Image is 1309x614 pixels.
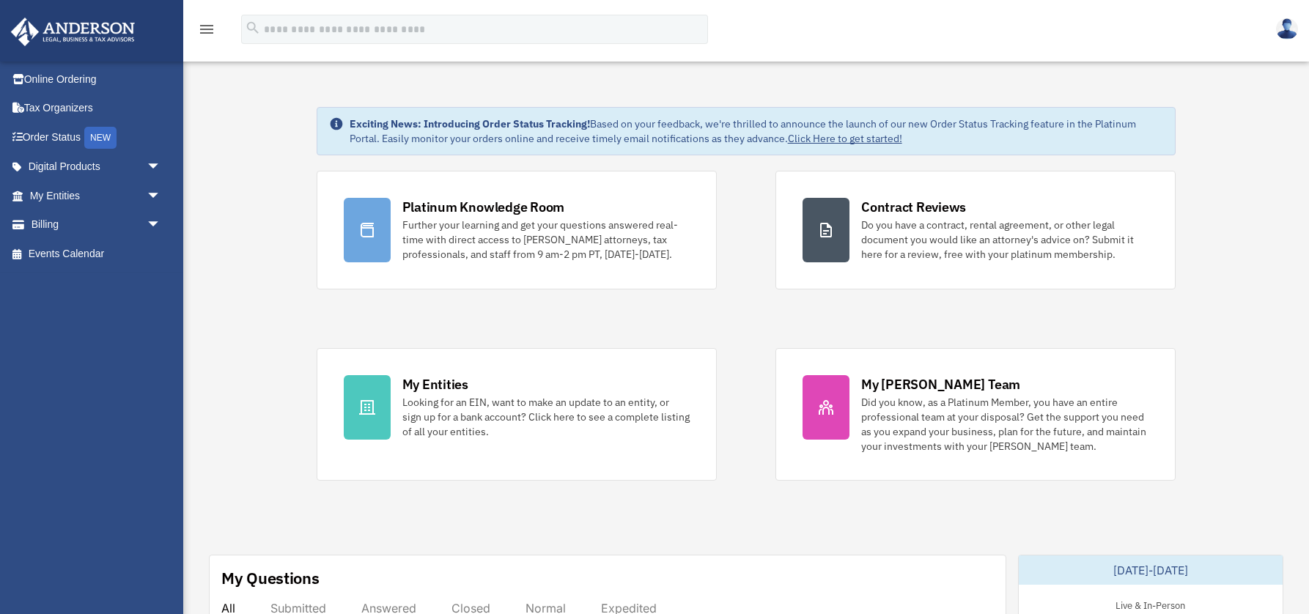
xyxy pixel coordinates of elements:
[861,375,1020,393] div: My [PERSON_NAME] Team
[198,26,215,38] a: menu
[1104,596,1197,612] div: Live & In-Person
[317,348,717,481] a: My Entities Looking for an EIN, want to make an update to an entity, or sign up for a bank accoun...
[1276,18,1298,40] img: User Pic
[84,127,117,149] div: NEW
[317,171,717,289] a: Platinum Knowledge Room Further your learning and get your questions answered real-time with dire...
[861,198,966,216] div: Contract Reviews
[350,116,1164,146] div: Based on your feedback, we're thrilled to announce the launch of our new Order Status Tracking fe...
[245,20,261,36] i: search
[402,395,690,439] div: Looking for an EIN, want to make an update to an entity, or sign up for a bank account? Click her...
[10,239,183,268] a: Events Calendar
[10,181,183,210] a: My Entitiesarrow_drop_down
[10,152,183,182] a: Digital Productsarrow_drop_down
[788,132,902,145] a: Click Here to get started!
[402,375,468,393] div: My Entities
[10,64,183,94] a: Online Ordering
[775,348,1176,481] a: My [PERSON_NAME] Team Did you know, as a Platinum Member, you have an entire professional team at...
[10,122,183,152] a: Order StatusNEW
[221,567,320,589] div: My Questions
[10,210,183,240] a: Billingarrow_drop_down
[861,218,1148,262] div: Do you have a contract, rental agreement, or other legal document you would like an attorney's ad...
[147,210,176,240] span: arrow_drop_down
[147,181,176,211] span: arrow_drop_down
[1019,555,1283,585] div: [DATE]-[DATE]
[147,152,176,182] span: arrow_drop_down
[775,171,1176,289] a: Contract Reviews Do you have a contract, rental agreement, or other legal document you would like...
[7,18,139,46] img: Anderson Advisors Platinum Portal
[402,218,690,262] div: Further your learning and get your questions answered real-time with direct access to [PERSON_NAM...
[350,117,590,130] strong: Exciting News: Introducing Order Status Tracking!
[861,395,1148,454] div: Did you know, as a Platinum Member, you have an entire professional team at your disposal? Get th...
[10,94,183,123] a: Tax Organizers
[402,198,565,216] div: Platinum Knowledge Room
[198,21,215,38] i: menu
